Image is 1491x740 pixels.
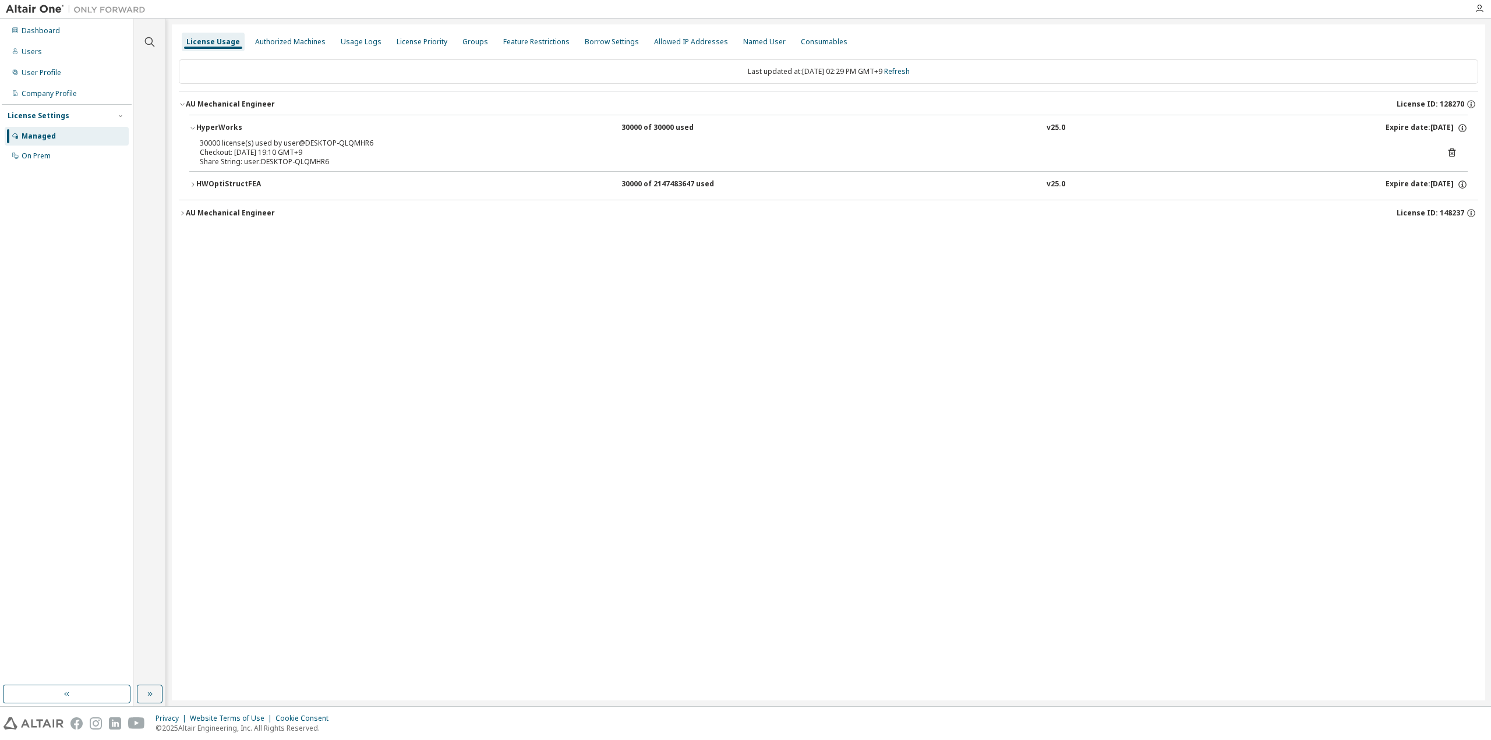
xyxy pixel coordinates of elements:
div: Last updated at: [DATE] 02:29 PM GMT+9 [179,59,1478,84]
div: 30000 of 30000 used [621,123,726,133]
div: Consumables [801,37,847,47]
div: v25.0 [1047,179,1065,190]
a: Refresh [884,66,910,76]
img: facebook.svg [70,717,83,730]
div: Cookie Consent [275,714,335,723]
button: HyperWorks30000 of 30000 usedv25.0Expire date:[DATE] [189,115,1468,141]
div: On Prem [22,151,51,161]
div: Feature Restrictions [503,37,570,47]
div: Expire date: [DATE] [1386,179,1468,190]
div: Authorized Machines [255,37,326,47]
div: Website Terms of Use [190,714,275,723]
div: Checkout: [DATE] 19:10 GMT+9 [200,148,1429,157]
div: License Usage [186,37,240,47]
img: altair_logo.svg [3,717,63,730]
div: Privacy [156,714,190,723]
span: License ID: 148237 [1397,208,1464,218]
img: youtube.svg [128,717,145,730]
img: instagram.svg [90,717,102,730]
img: Altair One [6,3,151,15]
div: Managed [22,132,56,141]
div: Allowed IP Addresses [654,37,728,47]
button: AU Mechanical EngineerLicense ID: 128270 [179,91,1478,117]
div: Share String: user:DESKTOP-QLQMHR6 [200,157,1429,167]
div: 30000 of 2147483647 used [621,179,726,190]
div: 30000 license(s) used by user@DESKTOP-QLQMHR6 [200,139,1429,148]
img: linkedin.svg [109,717,121,730]
button: AU Mechanical EngineerLicense ID: 148237 [179,200,1478,226]
span: License ID: 128270 [1397,100,1464,109]
button: HWOptiStructFEA30000 of 2147483647 usedv25.0Expire date:[DATE] [189,172,1468,197]
div: License Settings [8,111,69,121]
div: HWOptiStructFEA [196,179,301,190]
div: Groups [462,37,488,47]
div: Expire date: [DATE] [1386,123,1468,133]
div: Users [22,47,42,56]
div: AU Mechanical Engineer [186,100,275,109]
div: Dashboard [22,26,60,36]
div: Named User [743,37,786,47]
div: v25.0 [1047,123,1065,133]
div: Borrow Settings [585,37,639,47]
div: AU Mechanical Engineer [186,208,275,218]
div: Usage Logs [341,37,381,47]
p: © 2025 Altair Engineering, Inc. All Rights Reserved. [156,723,335,733]
div: User Profile [22,68,61,77]
div: Company Profile [22,89,77,98]
div: License Priority [397,37,447,47]
div: HyperWorks [196,123,301,133]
